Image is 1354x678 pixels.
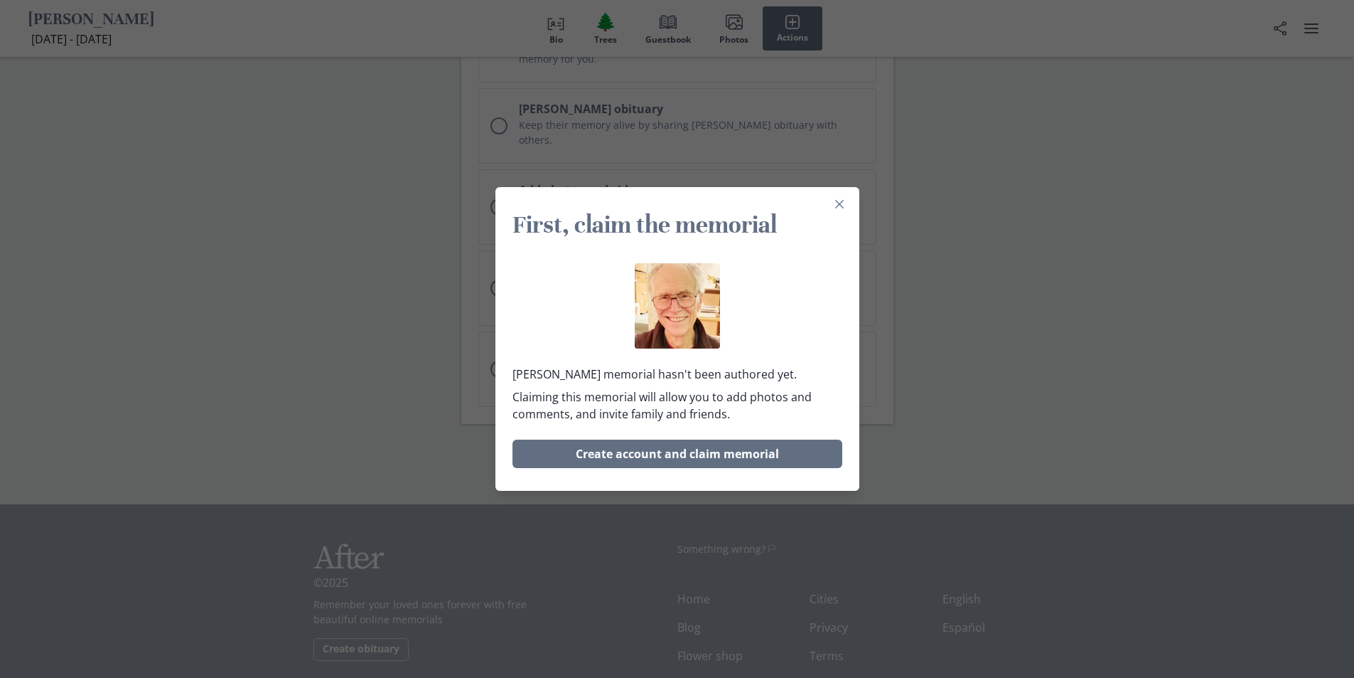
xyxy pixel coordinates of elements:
[512,366,842,383] p: [PERSON_NAME] memorial hasn't been authored yet.
[635,263,720,349] img: Vincent Byron Taylor
[828,193,851,216] button: Close
[512,210,842,240] h2: First, claim the memorial
[512,440,842,468] button: Create account and claim memorial
[512,388,842,423] p: Claiming this memorial will allow you to add photos and comments, and invite family and friends.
